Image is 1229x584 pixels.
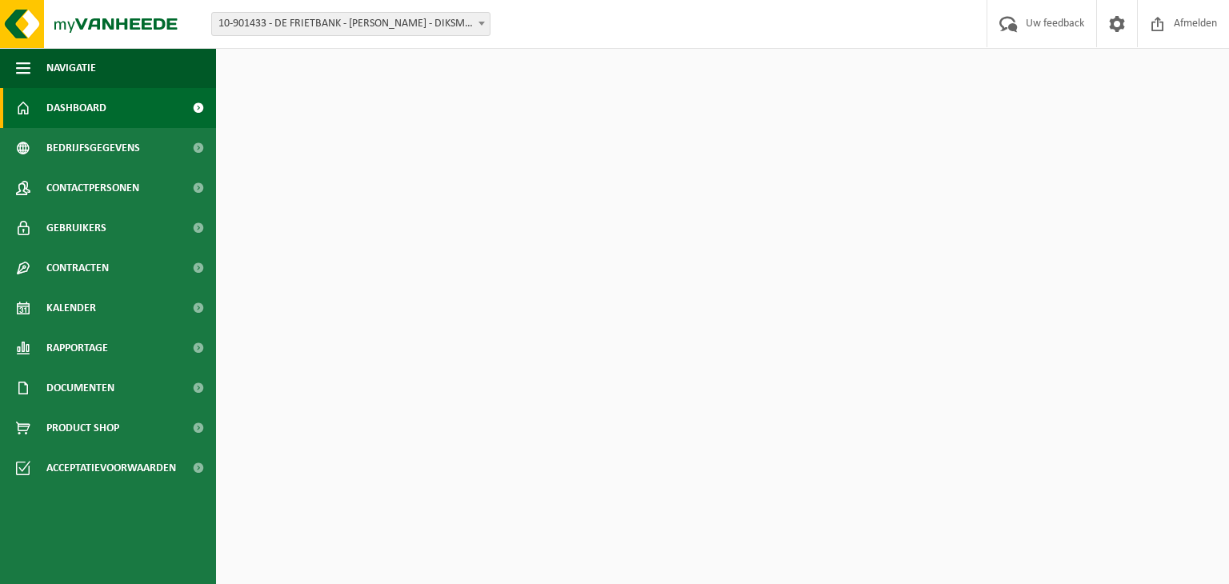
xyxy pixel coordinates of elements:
span: Bedrijfsgegevens [46,128,140,168]
span: Documenten [46,368,114,408]
span: 10-901433 - DE FRIETBANK - GYSEL ANJA - DIKSMUIDE [211,12,490,36]
span: Product Shop [46,408,119,448]
span: 10-901433 - DE FRIETBANK - GYSEL ANJA - DIKSMUIDE [212,13,490,35]
span: Contracten [46,248,109,288]
span: Kalender [46,288,96,328]
span: Rapportage [46,328,108,368]
span: Navigatie [46,48,96,88]
span: Acceptatievoorwaarden [46,448,176,488]
span: Gebruikers [46,208,106,248]
span: Dashboard [46,88,106,128]
span: Contactpersonen [46,168,139,208]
